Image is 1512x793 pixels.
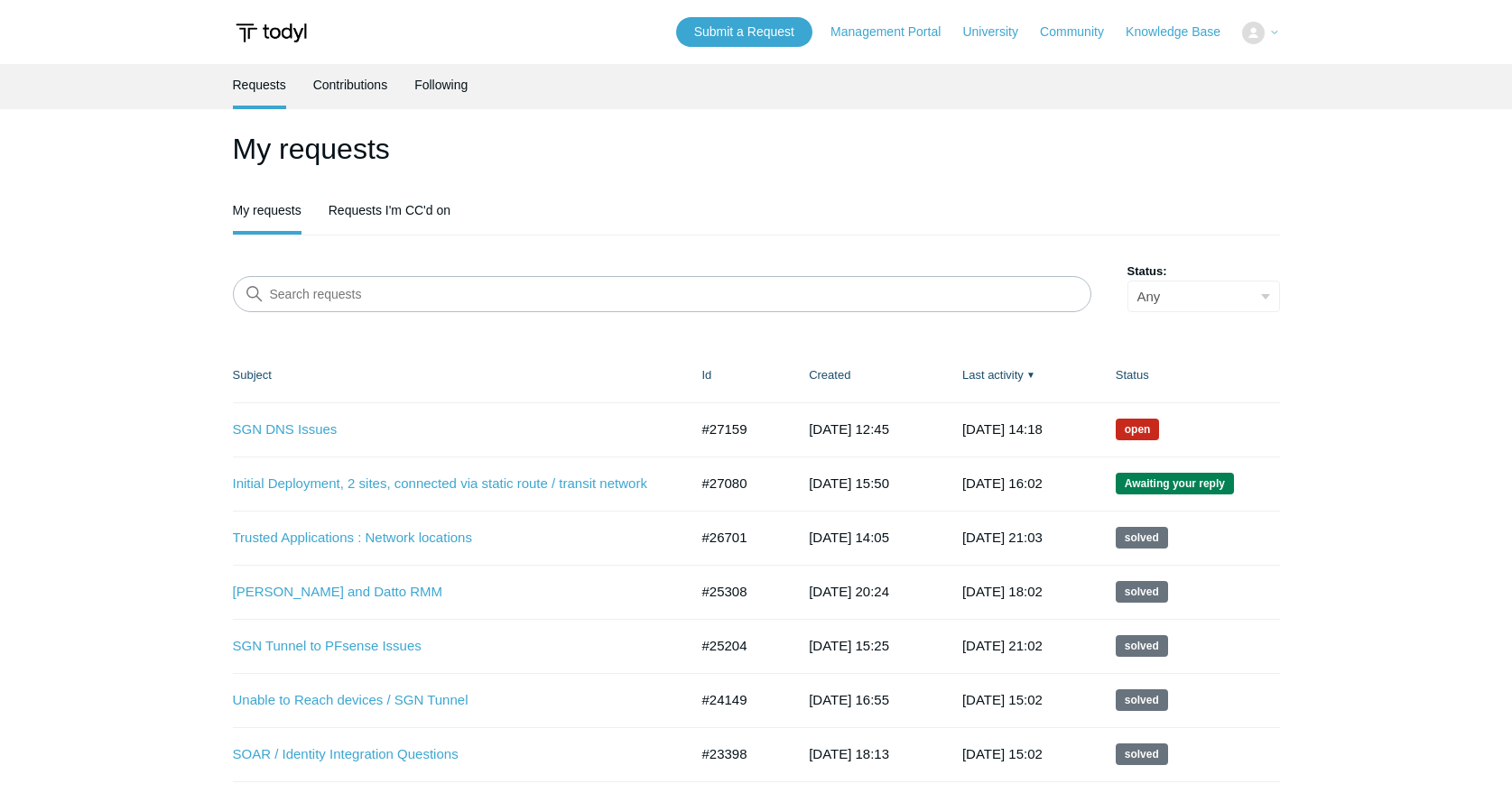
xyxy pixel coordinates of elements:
[1098,348,1280,402] th: Status
[233,348,684,402] th: Subject
[830,23,959,41] a: Management Portal
[809,584,889,599] time: 2025-06-04T20:24:51+00:00
[962,421,1043,437] time: 2025-08-11T14:18:14+00:00
[233,636,662,657] a: SGN Tunnel to PFsense Issues
[313,64,388,106] a: Contributions
[684,348,792,402] th: Id
[329,189,450,231] a: Requests I'm CC'd on
[233,582,662,603] a: [PERSON_NAME] and Datto RMM
[233,64,286,106] a: Requests
[684,565,792,619] td: #25308
[414,64,468,106] a: Following
[962,530,1043,545] time: 2025-08-05T21:03:01+00:00
[684,619,792,673] td: #25204
[684,511,792,565] td: #26701
[684,456,792,511] td: #27080
[809,475,889,491] time: 2025-08-06T15:50:11+00:00
[962,368,1024,382] a: Last activity▼
[809,421,889,437] time: 2025-08-08T12:45:31+00:00
[1116,419,1160,440] span: We are working on a response for you
[809,368,850,382] a: Created
[962,746,1043,761] time: 2025-04-02T15:02:36+00:00
[1116,581,1168,603] span: This request has been solved
[962,475,1043,491] time: 2025-08-10T16:02:13+00:00
[233,690,662,711] a: Unable to Reach devices / SGN Tunnel
[809,692,889,707] time: 2025-04-09T16:55:50+00:00
[1126,23,1238,41] a: Knowledge Base
[1127,263,1280,281] label: Status:
[962,584,1043,599] time: 2025-07-09T18:02:33+00:00
[809,746,889,761] time: 2025-03-05T18:13:17+00:00
[1116,743,1168,765] span: This request has been solved
[233,127,1280,171] h1: My requests
[684,673,792,727] td: #24149
[809,530,889,545] time: 2025-07-24T14:05:04+00:00
[1026,368,1035,382] span: ▼
[233,420,662,440] a: SGN DNS Issues
[233,276,1091,312] input: Search requests
[962,692,1043,707] time: 2025-05-08T15:02:52+00:00
[1116,635,1168,657] span: This request has been solved
[962,638,1043,653] time: 2025-06-24T21:02:41+00:00
[233,528,662,549] a: Trusted Applications : Network locations
[684,727,792,781] td: #23398
[233,744,662,765] a: SOAR / Identity Integration Questions
[684,402,792,456] td: #27159
[233,16,310,50] img: Todyl Support Center Help Center home page
[676,17,812,47] a: Submit a Request
[809,638,889,653] time: 2025-05-30T15:25:50+00:00
[962,23,1035,41] a: University
[233,189,301,231] a: My requests
[1116,689,1168,711] span: This request has been solved
[1116,473,1234,494] span: We are waiting for you to respond
[233,474,662,494] a: Initial Deployment, 2 sites, connected via static route / transit network
[1040,23,1122,41] a: Community
[1116,527,1168,549] span: This request has been solved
